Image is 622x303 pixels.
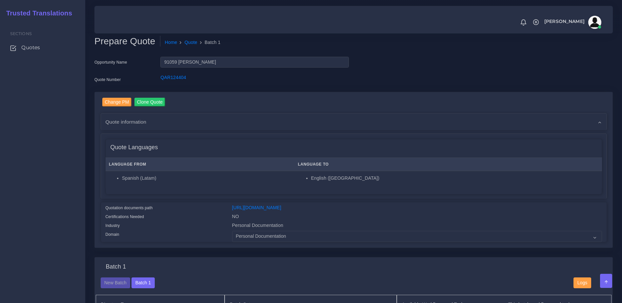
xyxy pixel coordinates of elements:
[294,158,602,171] th: Language To
[573,277,591,289] button: Logs
[94,36,160,47] h2: Prepare Quote
[588,16,601,29] img: avatar
[160,75,186,80] a: QAR124404
[106,205,153,211] label: Quotation documents path
[541,16,604,29] a: [PERSON_NAME]avatar
[21,44,40,51] span: Quotes
[122,175,291,182] li: Spanish (Latam)
[185,39,197,46] a: Quote
[134,98,166,107] input: Clone Quote
[227,213,607,222] div: NO
[227,222,607,231] div: Personal Documentation
[5,41,80,54] a: Quotes
[577,280,587,285] span: Logs
[106,223,120,229] label: Industry
[106,232,119,237] label: Domain
[101,113,607,130] div: Quote information
[2,9,72,17] h2: Trusted Translations
[101,277,130,289] button: New Batch
[131,280,154,285] a: Batch 1
[2,8,72,19] a: Trusted Translations
[10,31,32,36] span: Sections
[94,59,127,65] label: Opportunity Name
[197,39,221,46] li: Batch 1
[232,205,281,210] a: [URL][DOMAIN_NAME]
[94,77,121,83] label: Quote Number
[106,214,144,220] label: Certifications Needed
[106,118,147,126] span: Quote information
[106,263,126,271] h4: Batch 1
[106,158,295,171] th: Language From
[544,19,585,24] span: [PERSON_NAME]
[101,280,130,285] a: New Batch
[102,98,132,107] input: Change PM
[131,277,154,289] button: Batch 1
[165,39,177,46] a: Home
[110,144,158,151] h4: Quote Languages
[311,175,598,182] li: English ([GEOGRAPHIC_DATA])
